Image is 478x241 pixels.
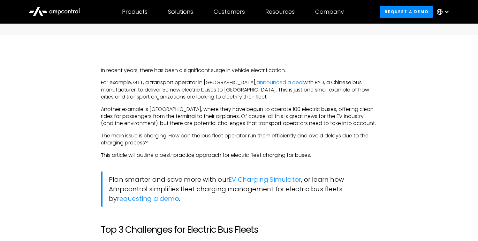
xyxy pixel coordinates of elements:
[229,175,301,184] a: EV Charging Simulator
[101,224,377,235] h2: Top 3 Challenges for Electric Bus Fleets
[122,8,148,15] div: Products
[256,79,303,86] a: announced a deal
[265,8,295,15] div: Resources
[101,132,377,147] p: The main issue is charging. How can the bus fleet operator run them efficiently and avoid delays ...
[168,8,193,15] div: Solutions
[214,8,245,15] div: Customers
[101,152,377,159] p: This article will outline a best-practice approach for electric fleet charging for buses.
[315,8,344,15] div: Company
[101,106,377,127] p: Another example is [GEOGRAPHIC_DATA], where they have begun to operate 100 electric buses, offeri...
[101,67,377,74] p: In recent years, there has been a significant surge in vehicle electrification.
[117,194,179,203] a: requesting a demo
[380,6,433,18] a: Request a demo
[101,172,377,207] blockquote: Plan smarter and save more with our , or learn how Ampcontrol simplifies fleet charging managemen...
[101,79,377,100] p: For example, GTT, a transport operator in [GEOGRAPHIC_DATA], with BYD, a Chinese bus manufacturer...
